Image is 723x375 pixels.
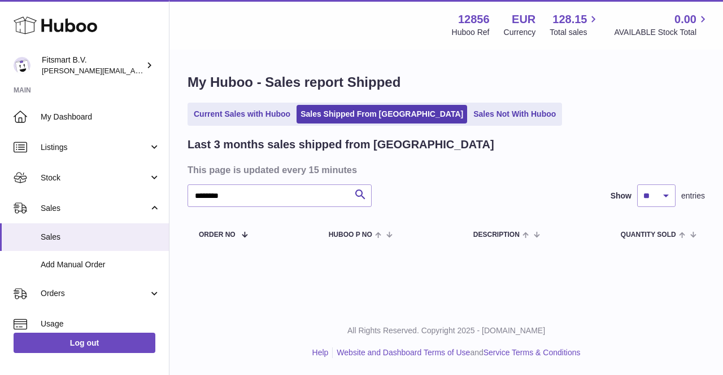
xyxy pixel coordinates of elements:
a: Log out [14,333,155,353]
strong: 12856 [458,12,490,27]
a: Service Terms & Conditions [484,348,581,357]
h1: My Huboo - Sales report Shipped [188,73,705,91]
span: Order No [199,231,236,239]
span: Description [473,231,520,239]
img: jonathan@leaderoo.com [14,57,31,74]
a: Website and Dashboard Terms of Use [337,348,470,357]
span: Total sales [550,27,600,38]
label: Show [611,191,631,201]
span: Orders [41,288,149,299]
span: Listings [41,142,149,153]
a: 0.00 AVAILABLE Stock Total [614,12,709,38]
strong: EUR [512,12,535,27]
a: Current Sales with Huboo [190,105,294,123]
p: All Rights Reserved. Copyright 2025 - [DOMAIN_NAME] [178,325,714,336]
h3: This page is updated every 15 minutes [188,164,702,176]
span: Sales [41,203,149,214]
a: Sales Not With Huboo [469,105,560,123]
span: My Dashboard [41,112,160,122]
span: Quantity Sold [621,231,676,239]
a: 128.15 Total sales [550,12,600,38]
h2: Last 3 months sales shipped from [GEOGRAPHIC_DATA] [188,137,494,152]
span: entries [681,191,705,201]
span: 128.15 [552,12,587,27]
span: AVAILABLE Stock Total [614,27,709,38]
span: Stock [41,173,149,183]
span: 0.00 [674,12,696,27]
span: Add Manual Order [41,259,160,270]
a: Help [312,348,329,357]
li: and [333,347,580,358]
span: [PERSON_NAME][EMAIL_ADDRESS][DOMAIN_NAME] [42,66,227,75]
span: Sales [41,232,160,242]
a: Sales Shipped From [GEOGRAPHIC_DATA] [297,105,467,123]
span: Usage [41,319,160,329]
div: Huboo Ref [452,27,490,38]
div: Currency [504,27,536,38]
div: Fitsmart B.V. [42,55,143,76]
span: Huboo P no [329,231,372,239]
